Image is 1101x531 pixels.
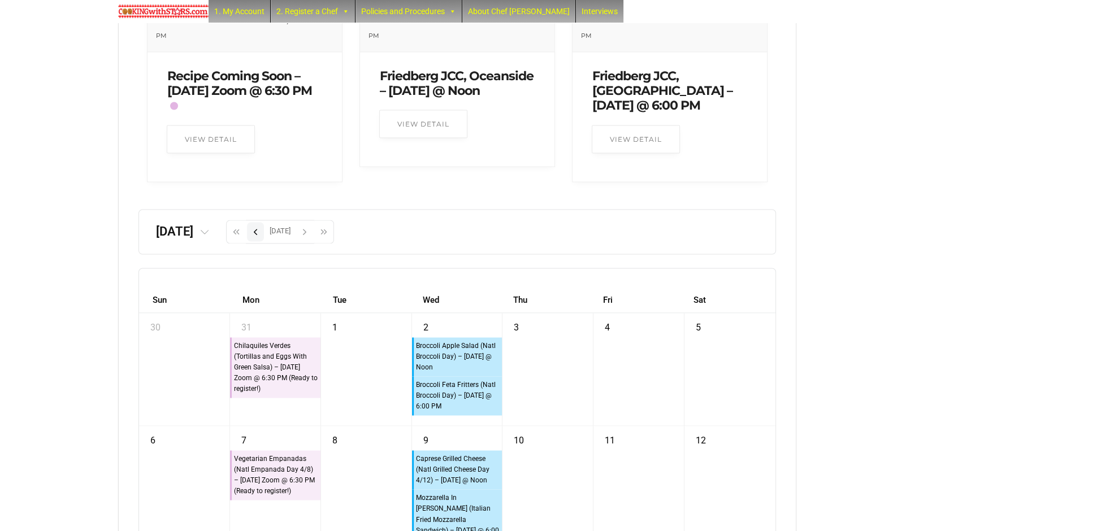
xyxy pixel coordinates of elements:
a: April 4, 2025 [599,313,615,337]
a: Monday [240,291,262,309]
div: 12:00 PM – 1:30 PM [369,12,457,43]
td: April 4, 2025 [593,313,684,426]
button: [DATE] [265,220,295,243]
td: April 1, 2025 [321,313,412,426]
h2: [DATE] [156,224,215,238]
a: Chilaquiles Verdes (Tortillas and Eggs With Green Salsa) – [DATE] Zoom @ 6:30 PM (Ready to regist... [230,337,320,398]
div: Broccoli Feta Fritters (Natl Broccoli Day) – [DATE] @ 6:00 PM [415,379,501,412]
a: April 1, 2025 [327,313,343,337]
div: 6:30 PM – 8:00 PM [156,12,245,43]
div: Vegetarian Empanadas (Natl Empanada Day 4/8) – [DATE] Zoom @ 6:30 PM (Ready to register!) [233,453,319,497]
button: Previous year [226,220,246,243]
td: March 30, 2025 [139,313,230,426]
a: April 11, 2025 [599,426,621,450]
div: Chilaquiles Verdes (Tortillas and Eggs With Green Salsa) – [DATE] Zoom @ 6:30 PM (Ready to regist... [233,340,319,395]
a: View Detail [592,125,680,153]
td: April 2, 2025 [412,313,503,426]
a: April 7, 2025 [236,426,252,450]
a: March 31, 2025 [236,313,257,337]
a: Thursday [511,291,530,309]
a: Tuesday [331,291,349,309]
a: April 2, 2025 [418,313,434,337]
a: Recipe Coming Soon – [DATE] Zoom @ 6:30 PM [167,68,312,98]
td: March 31, 2025 [230,313,321,426]
img: Chef Paula's Cooking With Stars [118,5,209,18]
a: Friedberg JCC, Oceanside – [DATE] @ Noon [380,68,534,98]
a: View Detail [379,110,467,138]
a: April 12, 2025 [690,426,712,450]
button: Previous month [246,220,265,243]
button: Next year [314,220,334,243]
a: Broccoli Feta Fritters (Natl Broccoli Day) – [DATE] @ 6:00 PM [412,376,502,415]
div: 6:00 PM – 7:30 PM [581,12,670,43]
a: April 3, 2025 [508,313,525,337]
td: April 3, 2025 [502,313,593,426]
div: Caprese Grilled Cheese (Natl Grilled Cheese Day 4/12) – [DATE] @ Noon [415,453,501,486]
a: Vegetarian Empanadas (Natl Empanada Day 4/8) – [DATE] Zoom @ 6:30 PM (Ready to register!) [230,450,320,500]
a: Broccoli Apple Salad (Natl Broccoli Day) – [DATE] @ Noon [412,337,502,376]
a: Wednesday [421,291,441,309]
a: View Detail [167,125,255,153]
a: April 8, 2025 [327,426,343,450]
a: April 5, 2025 [690,313,706,337]
a: Caprese Grilled Cheese (Natl Grilled Cheese Day 4/12) – [DATE] @ Noon [412,450,502,489]
button: Next month [295,220,314,243]
a: April 10, 2025 [508,426,530,450]
a: April 6, 2025 [145,426,161,450]
a: Saturday [691,291,708,309]
a: Friedberg JCC, [GEOGRAPHIC_DATA] – [DATE] @ 6:00 PM [592,68,732,114]
td: April 5, 2025 [684,313,775,426]
a: April 9, 2025 [418,426,434,450]
a: Friday [601,291,615,309]
a: March 30, 2025 [145,313,166,337]
div: Broccoli Apple Salad (Natl Broccoli Day) – [DATE] @ Noon [415,340,501,373]
a: Sunday [150,291,169,309]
